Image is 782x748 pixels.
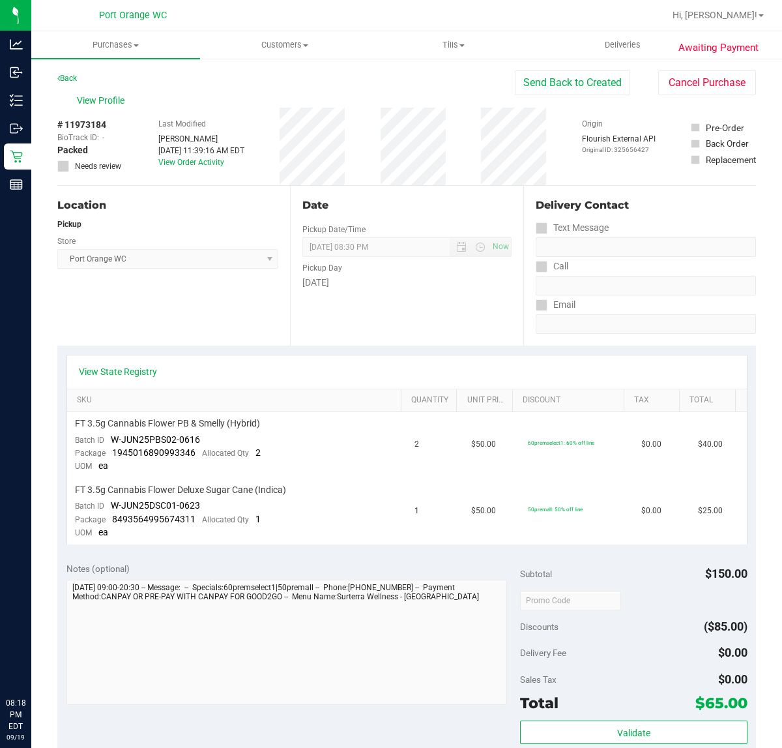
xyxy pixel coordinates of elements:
[77,94,129,108] span: View Profile
[75,515,106,524] span: Package
[102,132,104,143] span: -
[536,276,756,295] input: Format: (999) 999-9999
[471,505,496,517] span: $50.00
[520,569,552,579] span: Subtotal
[75,462,92,471] span: UOM
[66,563,130,574] span: Notes (optional)
[414,438,419,451] span: 2
[10,122,23,135] inline-svg: Outbound
[202,449,249,458] span: Allocated Qty
[658,70,756,95] button: Cancel Purchase
[112,514,195,524] span: 8493564995674311
[536,237,756,257] input: Format: (999) 999-9999
[10,94,23,107] inline-svg: Inventory
[582,145,656,155] p: Original ID: 325656427
[718,646,747,659] span: $0.00
[158,158,224,167] a: View Order Activity
[302,276,511,290] div: [DATE]
[31,31,200,59] a: Purchases
[302,224,366,235] label: Pickup Date/Time
[536,295,575,314] label: Email
[520,674,557,685] span: Sales Tax
[201,39,368,51] span: Customers
[75,449,106,458] span: Package
[111,500,200,511] span: W-JUN25DSC01-0623
[538,31,707,59] a: Deliveries
[528,506,583,513] span: 50premall: 50% off line
[704,620,747,633] span: ($85.00)
[634,395,674,406] a: Tax
[79,365,157,378] a: View State Registry
[111,434,200,445] span: W-JUN25PBS02-0616
[641,505,661,517] span: $0.00
[57,143,88,157] span: Packed
[617,728,650,738] span: Validate
[467,395,508,406] a: Unit Price
[31,39,200,51] span: Purchases
[302,262,342,274] label: Pickup Day
[515,70,630,95] button: Send Back to Created
[302,198,511,213] div: Date
[706,137,749,150] div: Back Order
[587,39,658,51] span: Deliveries
[520,648,566,658] span: Delivery Fee
[158,145,244,157] div: [DATE] 11:39:16 AM EDT
[77,395,396,406] a: SKU
[689,395,730,406] a: Total
[13,644,52,683] iframe: Resource center
[38,642,54,657] iframe: Resource center unread badge
[10,150,23,163] inline-svg: Retail
[57,132,99,143] span: BioTrack ID:
[255,514,261,524] span: 1
[98,460,108,471] span: ea
[99,10,167,21] span: Port Orange WC
[698,438,723,451] span: $40.00
[369,31,538,59] a: Tills
[57,220,81,229] strong: Pickup
[582,133,656,155] div: Flourish External API
[255,447,261,458] span: 2
[200,31,369,59] a: Customers
[158,133,244,145] div: [PERSON_NAME]
[75,417,260,430] span: FT 3.5g Cannabis Flower PB & Smelly (Hybrid)
[520,615,558,638] span: Discounts
[6,732,25,742] p: 09/19
[10,38,23,51] inline-svg: Analytics
[75,160,121,172] span: Needs review
[718,672,747,686] span: $0.00
[202,515,249,524] span: Allocated Qty
[57,235,76,247] label: Store
[414,505,419,517] span: 1
[10,178,23,191] inline-svg: Reports
[520,721,747,744] button: Validate
[57,74,77,83] a: Back
[582,118,603,130] label: Origin
[523,395,618,406] a: Discount
[471,438,496,451] span: $50.00
[528,440,594,446] span: 60premselect1: 60% off line
[698,505,723,517] span: $25.00
[98,527,108,537] span: ea
[706,121,744,134] div: Pre-Order
[536,218,609,237] label: Text Message
[411,395,452,406] a: Quantity
[520,694,558,712] span: Total
[706,153,756,166] div: Replacement
[678,40,759,55] span: Awaiting Payment
[75,501,104,511] span: Batch ID
[536,257,568,276] label: Call
[10,66,23,79] inline-svg: Inbound
[705,567,747,580] span: $150.00
[673,10,757,20] span: Hi, [PERSON_NAME]!
[695,694,747,712] span: $65.00
[520,591,621,610] input: Promo Code
[112,447,195,458] span: 1945016890993346
[75,528,92,537] span: UOM
[6,697,25,732] p: 08:18 PM EDT
[57,198,278,213] div: Location
[641,438,661,451] span: $0.00
[57,118,106,132] span: # 11973184
[158,118,206,130] label: Last Modified
[369,39,537,51] span: Tills
[75,436,104,445] span: Batch ID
